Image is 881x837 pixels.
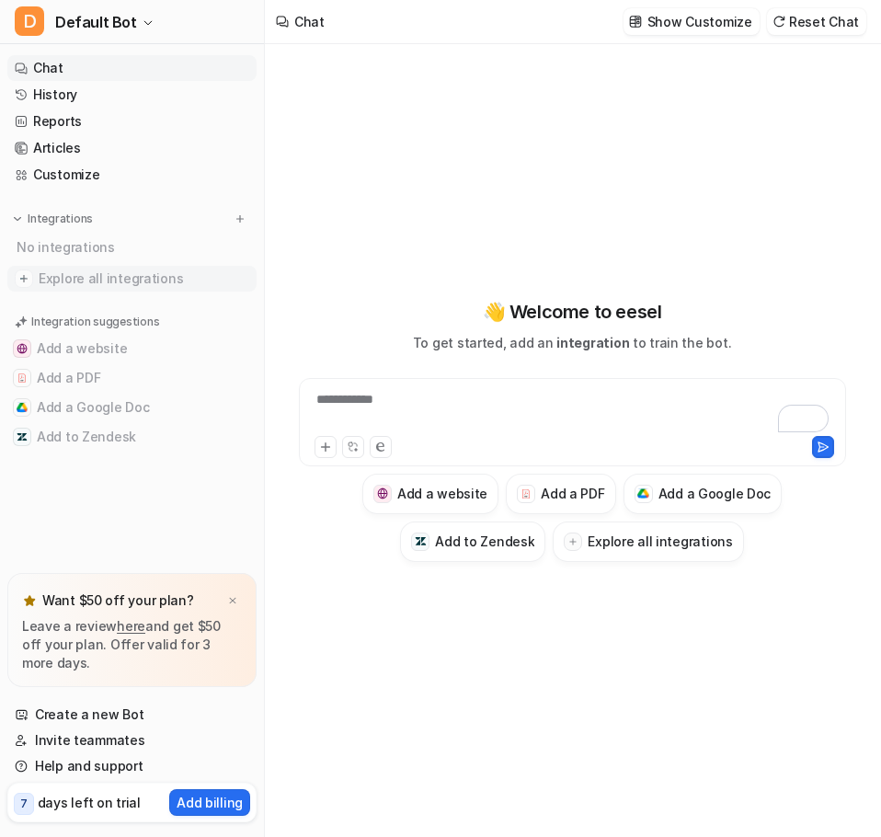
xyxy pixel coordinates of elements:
p: Integrations [28,212,93,226]
img: Add to Zendesk [17,431,28,442]
p: Show Customize [647,12,752,31]
h3: Add a website [397,484,487,503]
img: customize [629,15,642,29]
button: Add a websiteAdd a website [7,334,257,363]
span: Default Bot [55,9,137,35]
a: Help and support [7,753,257,779]
a: Customize [7,162,257,188]
button: Add to ZendeskAdd to Zendesk [7,422,257,452]
p: Integration suggestions [31,314,159,330]
img: Add a website [17,343,28,354]
button: Show Customize [624,8,760,35]
a: Chat [7,55,257,81]
a: Articles [7,135,257,161]
a: History [7,82,257,108]
button: Integrations [7,210,98,228]
p: 👋 Welcome to eesel [483,298,662,326]
img: menu_add.svg [234,212,246,225]
img: Add a PDF [521,488,532,499]
span: Explore all integrations [39,264,249,293]
img: Add a Google Doc [17,402,28,413]
span: D [15,6,44,36]
img: expand menu [11,212,24,225]
a: Explore all integrations [7,266,257,292]
button: Add a PDFAdd a PDF [7,363,257,393]
img: star [22,593,37,608]
img: reset [772,15,785,29]
a: Create a new Bot [7,702,257,728]
img: Add a PDF [17,373,28,384]
p: 7 [20,796,28,812]
button: Explore all integrations [553,522,743,562]
button: Add a Google DocAdd a Google Doc [624,474,783,514]
p: Leave a review and get $50 off your plan. Offer valid for 3 more days. [22,617,242,672]
a: Invite teammates [7,728,257,753]
img: Add to Zendesk [415,535,427,547]
button: Reset Chat [767,8,866,35]
img: Add a Google Doc [637,488,649,499]
h3: Explore all integrations [588,532,732,551]
p: To get started, add an to train the bot. [413,333,731,352]
button: Add a websiteAdd a website [362,474,498,514]
button: Add a Google DocAdd a Google Doc [7,393,257,422]
button: Add a PDFAdd a PDF [506,474,615,514]
div: To enrich screen reader interactions, please activate Accessibility in Grammarly extension settings [303,390,841,432]
div: No integrations [11,232,257,262]
div: Chat [294,12,325,31]
img: Add a website [377,487,389,499]
h3: Add to Zendesk [435,532,534,551]
img: x [227,595,238,607]
p: Add billing [177,793,243,812]
a: here [117,618,145,634]
h3: Add a Google Doc [658,484,772,503]
span: integration [556,335,629,350]
p: days left on trial [38,793,141,812]
h3: Add a PDF [541,484,604,503]
a: Reports [7,109,257,134]
p: Want $50 off your plan? [42,591,194,610]
button: Add to ZendeskAdd to Zendesk [400,522,545,562]
button: Add billing [169,789,250,816]
img: explore all integrations [15,269,33,288]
